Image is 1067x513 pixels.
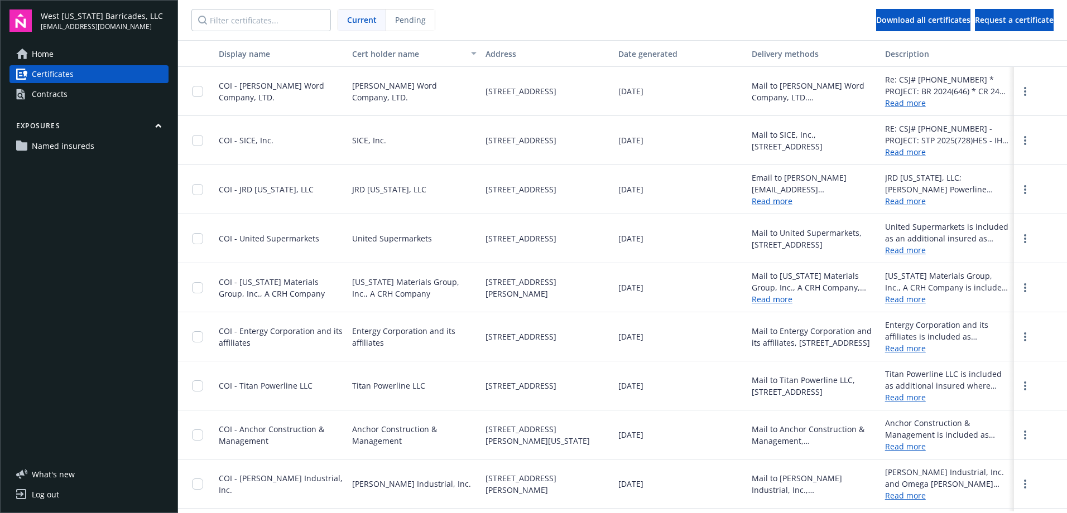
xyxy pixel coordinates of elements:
button: Date generated [614,40,747,67]
span: [DATE] [618,478,643,490]
span: COI - [PERSON_NAME] Industrial, Inc. [219,473,343,495]
span: COI - United Supermarkets [219,233,319,244]
span: [STREET_ADDRESS] [486,134,556,146]
span: Entergy Corporation and its affiliates [352,325,477,349]
div: [US_STATE] Materials Group, Inc., A CRH Company is included as additional insured where required ... [885,270,1010,293]
span: [DATE] [618,85,643,97]
a: more [1018,477,1032,491]
input: Toggle Row Selected [192,86,203,97]
span: [PERSON_NAME] Industrial, Inc. [352,478,471,490]
input: Toggle Row Selected [192,184,203,195]
span: Certificates [32,65,74,83]
input: Toggle Row Selected [192,478,203,490]
a: more [1018,232,1032,245]
a: more [1018,379,1032,393]
input: Toggle Row Selected [192,331,203,342]
a: Home [9,45,169,63]
input: Toggle Row Selected [192,429,203,441]
span: Request a certificate [975,14,1054,25]
a: Certificates [9,65,169,83]
div: Log out [32,486,59,504]
span: COI - Anchor Construction & Management [219,424,324,446]
span: [STREET_ADDRESS] [486,233,556,244]
span: [EMAIL_ADDRESS][DOMAIN_NAME] [41,22,163,32]
button: Address [481,40,614,67]
a: more [1018,134,1032,147]
span: Current [347,14,377,26]
a: more [1018,85,1032,98]
a: more [1018,428,1032,442]
div: Description [885,48,1010,60]
span: COI - JRD [US_STATE], LLC [219,184,314,195]
div: Mail to [US_STATE] Materials Group, Inc., A CRH Company, [STREET_ADDRESS][PERSON_NAME] [752,270,876,293]
span: [STREET_ADDRESS][PERSON_NAME][US_STATE] [486,423,610,447]
span: [DATE] [618,233,643,244]
button: Download all certificates [876,9,970,31]
input: Toggle Row Selected [192,282,203,293]
div: Mail to United Supermarkets, [STREET_ADDRESS] [752,227,876,250]
a: Read more [752,294,792,304]
span: COI - SICE, Inc. [219,135,273,146]
span: [PERSON_NAME] Word Company, LTD. [352,80,477,103]
a: Read more [885,391,1010,403]
a: Read more [885,342,1010,354]
a: Named insureds [9,137,169,155]
div: Mail to SICE, Inc., [STREET_ADDRESS] [752,129,876,152]
span: [US_STATE] Materials Group, Inc., A CRH Company [352,276,477,299]
span: JRD [US_STATE], LLC [352,183,426,195]
span: [DATE] [618,183,643,195]
span: [DATE] [618,134,643,146]
span: Download all certificates [876,14,970,25]
span: [STREET_ADDRESS][PERSON_NAME] [486,276,610,299]
div: Date generated [618,48,743,60]
a: Contracts [9,85,169,103]
span: COI - Titan Powerline LLC [219,380,313,391]
span: Anchor Construction & Management [352,423,477,447]
button: Delivery methods [747,40,881,67]
span: COI - [US_STATE] Materials Group, Inc., A CRH Company [219,277,325,299]
div: Address [486,48,610,60]
span: What ' s new [32,468,75,480]
div: Display name [219,48,343,60]
a: Read more [885,195,1010,207]
button: West [US_STATE] Barricades, LLC[EMAIL_ADDRESS][DOMAIN_NAME] [41,9,169,32]
span: West [US_STATE] Barricades, LLC [41,10,163,22]
button: Request a certificate [975,9,1054,31]
span: [DATE] [618,380,643,391]
img: navigator-logo.svg [9,9,32,32]
input: Toggle Row Selected [192,135,203,146]
a: Read more [752,196,792,206]
span: Titan Powerline LLC [352,380,425,391]
span: [DATE] [618,331,643,342]
div: Mail to [PERSON_NAME] Word Company, LTD.[GEOGRAPHIC_DATA][STREET_ADDRESS] [752,80,876,103]
button: What's new [9,468,93,480]
span: Named insureds [32,137,94,155]
div: United Supermarkets is included as an additional insured as required by a written contract with r... [885,221,1010,244]
a: Read more [885,441,1010,452]
span: Pending [386,9,435,31]
div: Email to [PERSON_NAME][EMAIL_ADDRESS][PERSON_NAME][DOMAIN_NAME] [752,172,876,195]
input: Toggle Row Selected [192,233,203,244]
a: Read more [885,97,1010,109]
input: Filter certificates... [191,9,331,31]
span: [DATE] [618,282,643,293]
span: [DATE] [618,429,643,441]
div: JRD [US_STATE], LLC; [PERSON_NAME] Powerline Services and other parties as required are included ... [885,172,1010,195]
div: Cert holder name [352,48,464,60]
div: Contracts [32,85,68,103]
div: Entergy Corporation and its affiliates is included as additional insured where required by writte... [885,319,1010,342]
div: Re: CSJ# [PHONE_NUMBER] * PROJECT: BR 2024(646) * CR 241 * WILSON COUNTY * [PERSON_NAME] WORD JOB... [885,74,1010,97]
button: Exposures [9,121,169,135]
button: Description [881,40,1014,67]
span: COI - [PERSON_NAME] Word Company, LTD. [219,80,324,103]
span: COI - Entergy Corporation and its affiliates [219,326,343,348]
span: [STREET_ADDRESS] [486,183,556,195]
div: [PERSON_NAME] Industrial, Inc. and Omega [PERSON_NAME] Rigging - OR, Inc. are included as additio... [885,466,1010,490]
a: more [1018,183,1032,196]
div: Mail to Anchor Construction & Management, [STREET_ADDRESS][PERSON_NAME][US_STATE] [752,423,876,447]
a: Read more [885,293,1010,305]
span: [STREET_ADDRESS] [486,85,556,97]
a: Read more [885,244,1010,256]
span: SICE, Inc. [352,134,386,146]
span: [STREET_ADDRESS][PERSON_NAME] [486,472,610,496]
